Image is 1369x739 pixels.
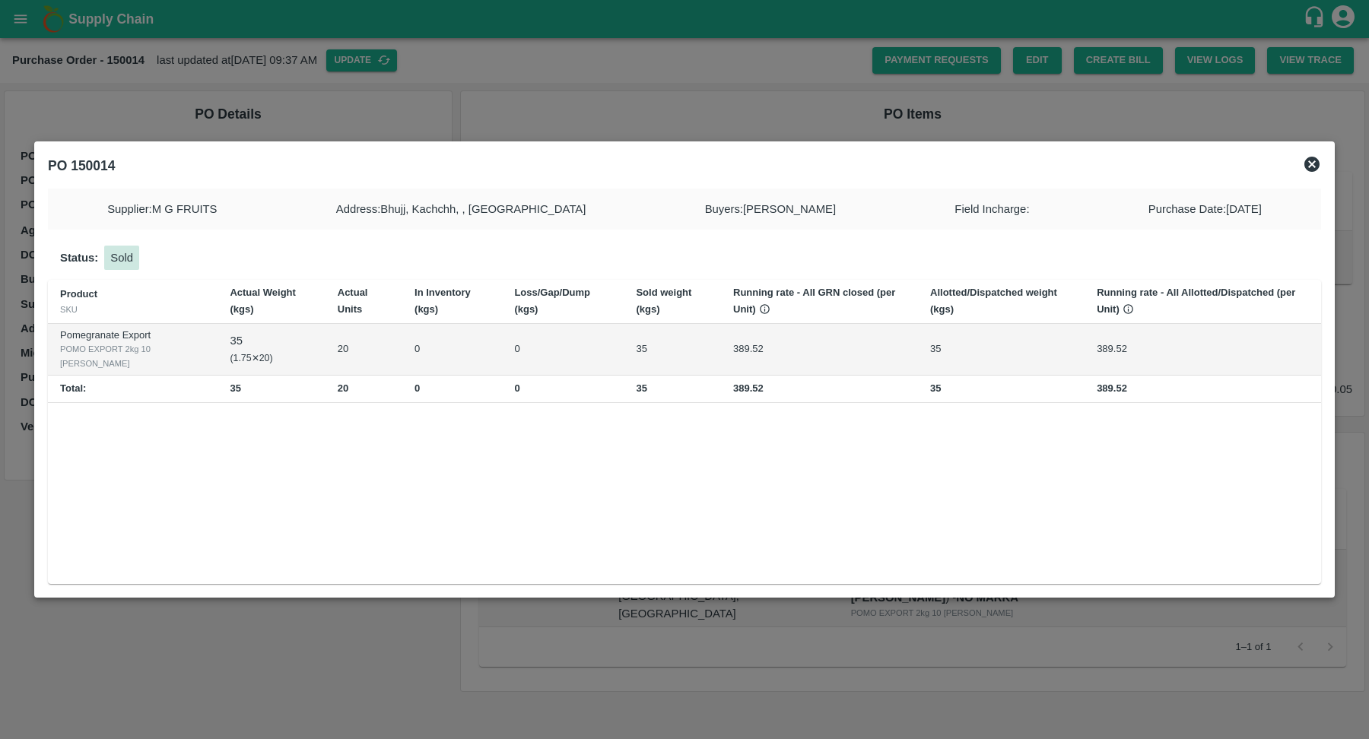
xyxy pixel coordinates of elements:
td: Pomegranate Export [48,323,218,376]
b: 0 [514,382,519,394]
b: 20 [338,382,348,394]
b: PO 150014 [48,158,116,173]
b: Total: [60,382,86,394]
b: In Inventory (kgs) [415,287,471,315]
b: Actual Units [338,287,368,315]
b: Actual Weight (kgs) [230,287,295,315]
div: Buyers : [PERSON_NAME] [646,189,896,230]
div: 35 [230,332,313,349]
td: 20 [326,323,402,376]
b: 389.52 [1097,382,1127,394]
b: Loss/Gap/Dump (kgs) [514,287,590,315]
div: SKU [60,303,205,316]
div: Address : Bhujj, Kachchh, , [GEOGRAPHIC_DATA] [277,189,646,230]
td: 389.52 [1085,323,1321,376]
b: Running rate - All Allotted/Dispatched (per Unit) [1097,287,1295,315]
div: Purchase Date : [DATE] [1089,189,1321,230]
span: Sold [104,246,139,270]
td: 0 [402,323,502,376]
b: 35 [636,382,646,394]
div: POMO EXPORT 2kg 10 [PERSON_NAME] [60,342,205,370]
b: 35 [230,382,240,394]
b: Allotted/Dispatched weight (kgs) [930,287,1057,315]
td: 35 [624,323,721,376]
b: Running rate - All GRN closed (per Unit) [733,287,895,315]
b: Status: [60,252,98,264]
b: 0 [415,382,420,394]
div: Field Incharge : [895,189,1088,230]
td: 35 [918,323,1085,376]
td: 389.52 [721,323,918,376]
small: ( 1.75 ✕ 20 ) [230,353,272,363]
td: 0 [502,323,624,376]
b: Sold weight (kgs) [636,287,691,315]
b: 35 [930,382,941,394]
b: 389.52 [733,382,764,394]
div: Supplier : M G FRUITS [48,189,277,230]
b: Product [60,288,97,300]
